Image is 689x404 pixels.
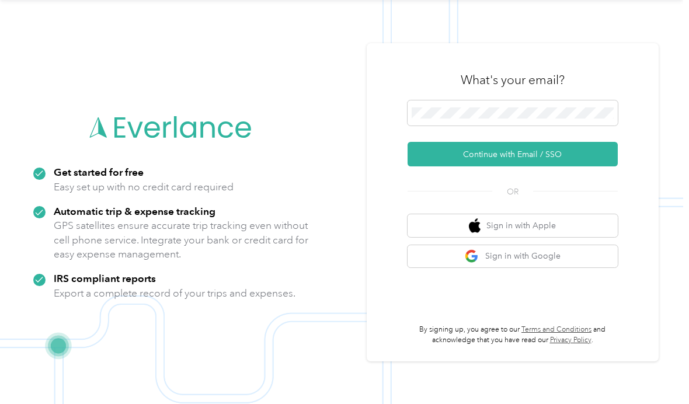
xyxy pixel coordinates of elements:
[54,218,309,262] p: GPS satellites ensure accurate trip tracking even without cell phone service. Integrate your bank...
[54,205,215,217] strong: Automatic trip & expense tracking
[408,214,618,237] button: apple logoSign in with Apple
[54,286,295,301] p: Export a complete record of your trips and expenses.
[492,186,533,198] span: OR
[465,249,479,264] img: google logo
[54,180,234,194] p: Easy set up with no credit card required
[550,336,591,344] a: Privacy Policy
[521,325,591,334] a: Terms and Conditions
[408,325,618,345] p: By signing up, you agree to our and acknowledge that you have read our .
[408,245,618,268] button: google logoSign in with Google
[469,218,481,233] img: apple logo
[54,166,144,178] strong: Get started for free
[408,142,618,166] button: Continue with Email / SSO
[461,72,565,88] h3: What's your email?
[54,272,156,284] strong: IRS compliant reports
